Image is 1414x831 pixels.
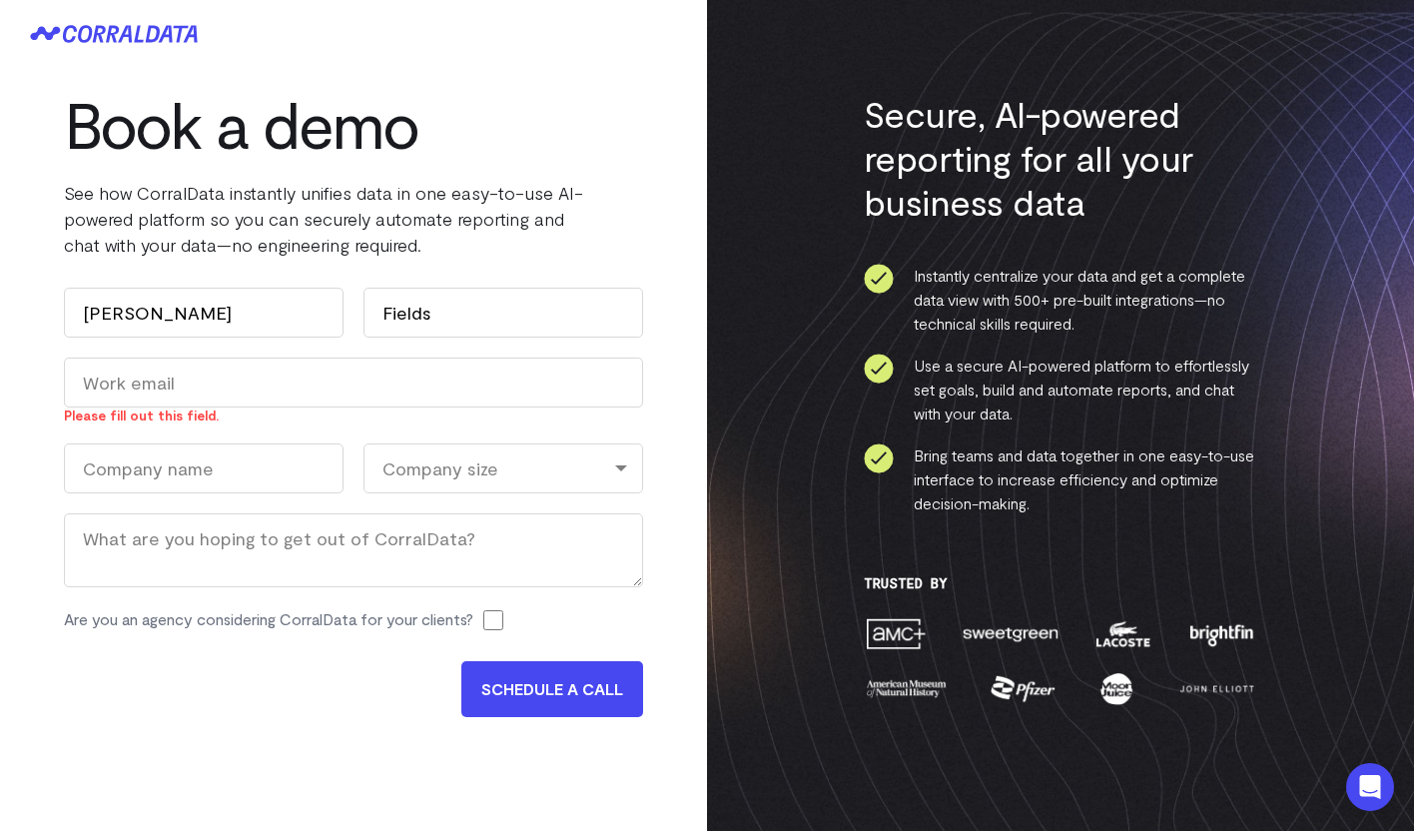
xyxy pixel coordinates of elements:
input: Company name [64,443,344,493]
div: Company size [363,443,643,493]
input: First name [64,288,344,338]
h1: Book a demo [64,88,643,160]
li: Bring teams and data together in one easy-to-use interface to increase efficiency and optimize de... [864,443,1258,515]
input: SCHEDULE A CALL [461,661,643,717]
h3: Trusted By [864,575,1258,591]
div: Please fill out this field. [64,408,643,423]
h3: Secure, AI-powered reporting for all your business data [864,92,1258,224]
p: See how CorralData instantly unifies data in one easy-to-use AI-powered platform so you can secur... [64,180,643,258]
div: Open Intercom Messenger [1346,763,1394,811]
input: Last name [363,288,643,338]
input: Work email [64,358,643,408]
label: Are you an agency considering CorralData for your clients? [64,607,473,631]
li: Instantly centralize your data and get a complete data view with 500+ pre-built integrations—no t... [864,264,1258,336]
li: Use a secure AI-powered platform to effortlessly set goals, build and automate reports, and chat ... [864,354,1258,425]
